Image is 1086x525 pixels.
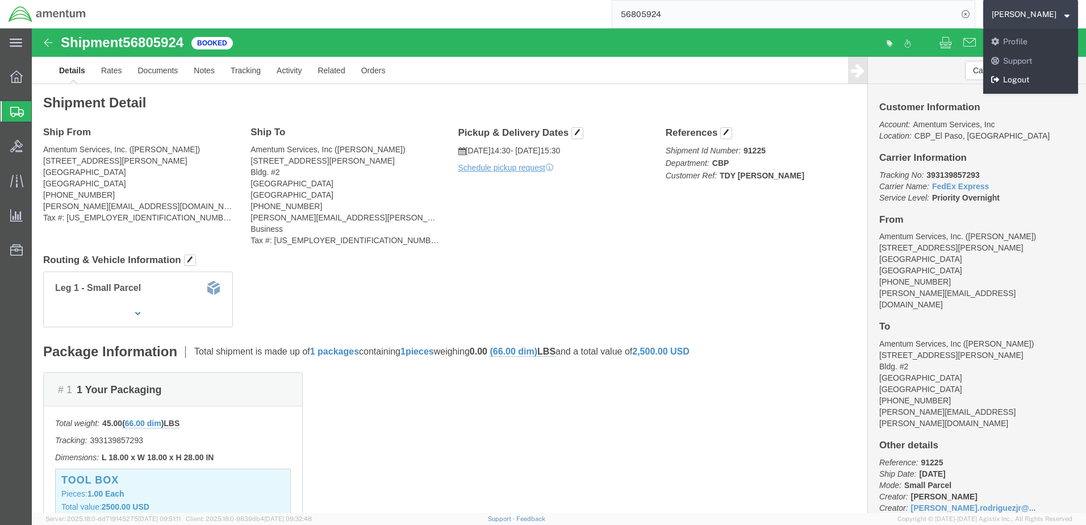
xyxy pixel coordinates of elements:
span: [DATE] 09:51:11 [138,515,181,522]
img: logo [8,6,86,23]
button: [PERSON_NAME] [991,7,1070,21]
iframe: FS Legacy Container [32,28,1086,513]
a: Profile [983,32,1078,52]
span: [DATE] 09:32:48 [264,515,312,522]
a: Logout [983,70,1078,90]
a: Support [983,52,1078,71]
span: Copyright © [DATE]-[DATE] Agistix Inc., All Rights Reserved [897,514,1072,524]
a: Support [488,515,516,522]
span: ADRIAN RODRIGUEZ, JR [992,8,1056,20]
span: Server: 2025.18.0-dd719145275 [45,515,181,522]
a: Feedback [516,515,545,522]
span: Client: 2025.18.0-9839db4 [186,515,312,522]
input: Search for shipment number, reference number [612,1,958,28]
